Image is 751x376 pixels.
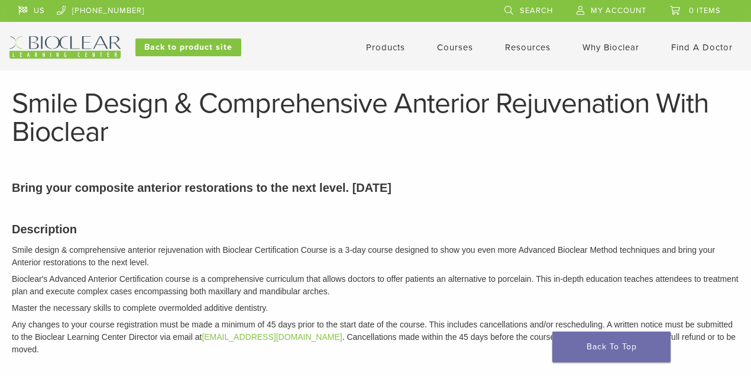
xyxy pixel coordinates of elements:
h3: Description [12,220,739,238]
p: Smile design & comprehensive anterior rejuvenation with Bioclear Certification Course is a 3-day ... [12,244,739,269]
a: [EMAIL_ADDRESS][DOMAIN_NAME] [202,332,342,342]
span: My Account [591,6,646,15]
p: Bring your composite anterior restorations to the next level. [DATE] [12,179,739,197]
a: Products [366,42,405,53]
a: Find A Doctor [671,42,733,53]
a: Courses [437,42,473,53]
em: Any changes to your course registration must be made a minimum of 45 days prior to the start date... [12,320,736,354]
img: Bioclear [9,36,121,59]
p: Bioclear's Advanced Anterior Certification course is a comprehensive curriculum that allows docto... [12,273,739,298]
a: Resources [505,42,551,53]
h1: Smile Design & Comprehensive Anterior Rejuvenation With Bioclear [12,89,739,146]
a: Why Bioclear [582,42,639,53]
span: Search [520,6,553,15]
span: 0 items [689,6,721,15]
p: Master the necessary skills to complete overmolded additive dentistry. [12,302,739,314]
a: Back to product site [135,38,241,56]
a: Back To Top [552,332,671,362]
